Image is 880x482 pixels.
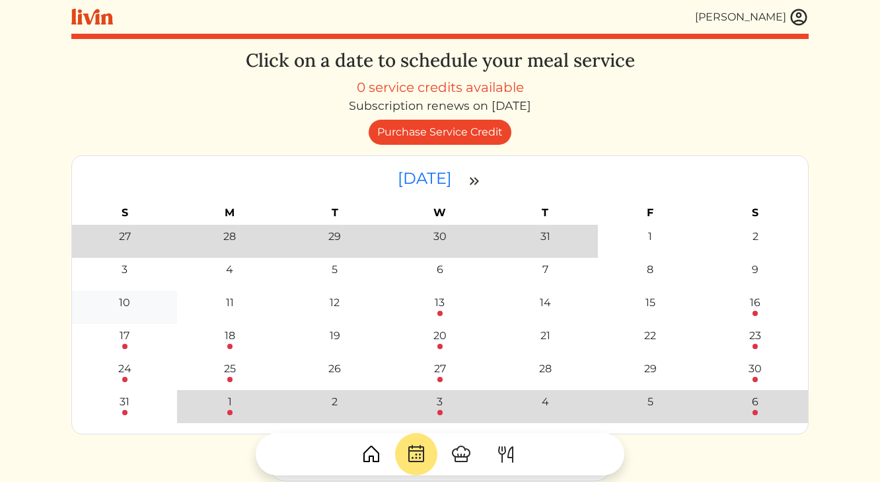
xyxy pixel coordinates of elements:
[749,361,762,377] div: 30
[225,328,235,344] div: 18
[119,295,130,311] a: 10
[387,201,492,225] th: W
[703,201,808,225] th: S
[647,394,653,410] a: 5
[71,9,113,25] img: livin-logo-a0d97d1a881af30f6274990eb6222085a2533c92bbd1e4f22c21b4f0d0e3210c.svg
[332,394,338,410] a: 2
[433,328,447,344] div: 20
[120,394,129,415] a: 31
[226,262,233,278] div: 4
[752,394,758,415] a: 6
[369,120,511,145] a: Purchase Service Credit
[437,394,443,415] a: 3
[226,295,234,311] div: 11
[750,295,760,316] a: 16
[648,229,652,245] div: 1
[122,262,128,278] div: 3
[695,9,786,25] div: [PERSON_NAME]
[493,201,598,225] th: T
[433,229,447,245] div: 30
[120,328,129,344] div: 17
[118,361,131,382] a: 24
[224,361,236,377] div: 25
[647,262,653,278] div: 8
[120,394,129,410] div: 31
[328,229,341,245] div: 29
[224,361,236,382] a: 25
[246,50,635,72] h3: Click on a date to schedule your meal service
[749,361,762,382] a: 30
[645,295,655,311] a: 15
[282,201,387,225] th: T
[749,328,761,349] a: 23
[750,295,760,311] div: 16
[398,169,452,188] time: [DATE]
[349,97,531,114] div: Subscription renews on [DATE]
[495,444,517,465] img: ForkKnife-55491504ffdb50bab0c1e09e7649658475375261d09fd45db06cec23bce548bf.svg
[598,201,703,225] th: F
[361,444,382,465] img: House-9bf13187bcbb5817f509fe5e7408150f90897510c4275e13d0d5fca38e0b5951.svg
[330,328,340,344] a: 19
[433,328,447,349] a: 20
[539,361,552,377] a: 28
[644,361,657,377] a: 29
[434,361,446,382] a: 27
[437,394,443,410] div: 3
[542,394,549,410] a: 4
[227,394,233,415] a: 1
[332,262,338,278] div: 5
[357,77,524,97] div: 0 service credits available
[435,295,445,311] div: 13
[119,229,131,245] div: 27
[434,361,446,377] div: 27
[749,328,761,344] div: 23
[752,262,758,278] div: 9
[330,295,340,311] a: 12
[228,394,232,410] div: 1
[752,394,758,410] div: 6
[542,262,548,278] div: 7
[437,262,443,278] div: 6
[118,361,131,377] div: 24
[644,328,656,344] a: 22
[225,328,235,349] a: 18
[540,229,550,245] div: 31
[177,201,282,225] th: M
[328,361,341,377] a: 26
[406,444,427,465] img: CalendarDots-5bcf9d9080389f2a281d69619e1c85352834be518fbc73d9501aef674afc0d57.svg
[120,328,129,349] a: 17
[466,173,482,189] img: double_arrow_right-997dabdd2eccb76564fe50414fa626925505af7f86338824324e960bc414e1a4.svg
[540,295,551,311] a: 14
[398,169,456,188] a: [DATE]
[223,229,236,245] div: 28
[72,201,177,225] th: S
[451,444,472,465] img: ChefHat-a374fb509e4f37eb0702ca99f5f64f3b6956810f32a249b33092029f8484b388.svg
[789,7,809,27] img: user_account-e6e16d2ec92f44fc35f99ef0dc9cddf60790bfa021a6ecb1c896eb5d2907b31c.svg
[435,295,445,316] a: 13
[540,328,550,344] a: 21
[752,229,758,245] div: 2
